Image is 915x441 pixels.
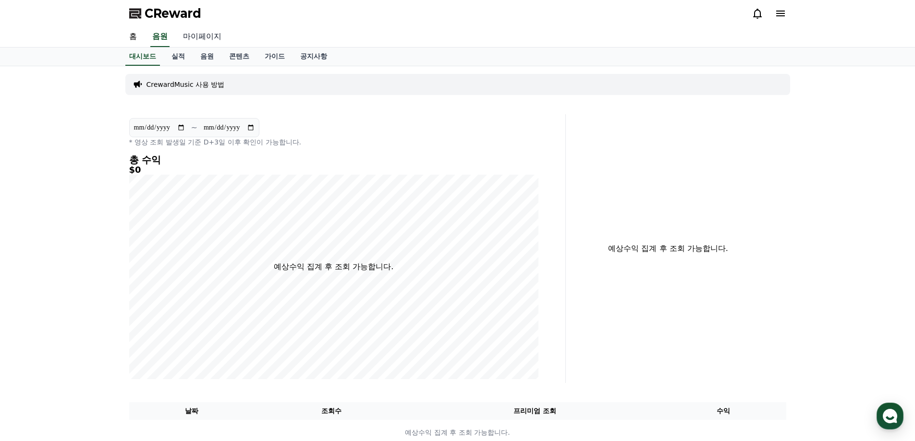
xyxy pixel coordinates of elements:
[150,27,170,47] a: 음원
[146,80,225,89] a: CrewardMusic 사용 방법
[129,155,538,165] h4: 총 수익
[573,243,763,254] p: 예상수익 집계 후 조회 가능합니다.
[124,304,184,328] a: 설정
[145,6,201,21] span: CReward
[63,304,124,328] a: 대화
[129,165,538,175] h5: $0
[164,48,193,66] a: 실적
[193,48,221,66] a: 음원
[130,428,786,438] p: 예상수익 집계 후 조회 가능합니다.
[661,402,786,420] th: 수익
[175,27,229,47] a: 마이페이지
[88,319,99,327] span: 대화
[254,402,408,420] th: 조회수
[129,137,538,147] p: * 영상 조회 발생일 기준 D+3일 이후 확인이 가능합니다.
[30,319,36,326] span: 홈
[274,261,393,273] p: 예상수익 집계 후 조회 가능합니다.
[148,319,160,326] span: 설정
[125,48,160,66] a: 대시보드
[191,122,197,133] p: ~
[129,402,255,420] th: 날짜
[221,48,257,66] a: 콘텐츠
[293,48,335,66] a: 공지사항
[129,6,201,21] a: CReward
[257,48,293,66] a: 가이드
[122,27,145,47] a: 홈
[3,304,63,328] a: 홈
[409,402,661,420] th: 프리미엄 조회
